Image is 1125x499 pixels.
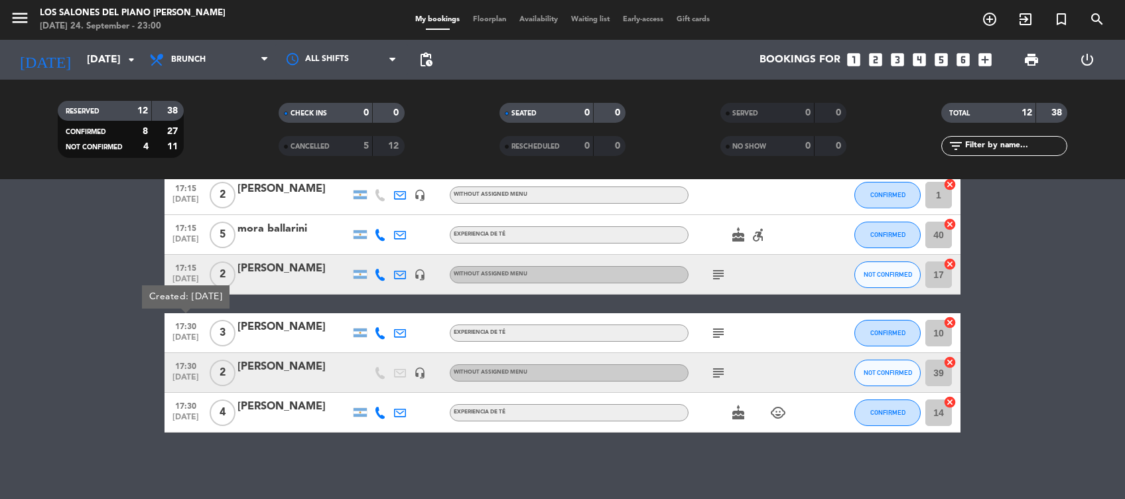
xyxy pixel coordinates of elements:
[867,51,884,68] i: looks_two
[949,110,970,117] span: TOTAL
[143,127,148,136] strong: 8
[955,51,972,68] i: looks_6
[584,141,590,151] strong: 0
[911,51,928,68] i: looks_4
[393,108,401,117] strong: 0
[466,16,513,23] span: Floorplan
[167,142,180,151] strong: 11
[943,178,957,191] i: cancel
[291,110,327,117] span: CHECK INS
[169,397,202,413] span: 17:30
[976,51,994,68] i: add_box
[864,271,912,278] span: NOT CONFIRMED
[237,220,350,238] div: mora ballarini
[210,182,235,208] span: 2
[418,52,434,68] span: pending_actions
[388,141,401,151] strong: 12
[167,127,180,136] strong: 27
[870,191,905,198] span: CONFIRMED
[870,329,905,336] span: CONFIRMED
[564,16,616,23] span: Waiting list
[210,399,235,426] span: 4
[169,259,202,275] span: 17:15
[845,51,862,68] i: looks_one
[854,182,921,208] button: CONFIRMED
[454,192,527,197] span: Without assigned menu
[943,395,957,409] i: cancel
[760,54,840,66] span: Bookings for
[364,108,369,117] strong: 0
[137,106,148,115] strong: 12
[854,261,921,288] button: NOT CONFIRMED
[511,143,560,150] span: RESCHEDULED
[169,318,202,333] span: 17:30
[1024,52,1039,68] span: print
[454,370,527,375] span: Without assigned menu
[169,413,202,428] span: [DATE]
[10,8,30,33] button: menu
[732,110,758,117] span: SERVED
[66,144,123,151] span: NOT CONFIRMED
[237,358,350,376] div: [PERSON_NAME]
[730,405,746,421] i: cake
[454,232,505,237] span: EXPERIENCIA DE TÉ
[210,320,235,346] span: 3
[169,235,202,250] span: [DATE]
[66,108,99,115] span: RESERVED
[40,20,226,33] div: [DATE] 24. September - 23:00
[615,141,623,151] strong: 0
[710,365,726,381] i: subject
[142,285,230,309] div: Created: [DATE]
[1022,108,1032,117] strong: 12
[854,360,921,386] button: NOT CONFIRMED
[710,267,726,283] i: subject
[169,358,202,373] span: 17:30
[982,11,998,27] i: add_circle_outline
[414,189,426,201] i: headset_mic
[805,108,811,117] strong: 0
[836,141,844,151] strong: 0
[854,222,921,248] button: CONFIRMED
[1018,11,1033,27] i: exit_to_app
[836,108,844,117] strong: 0
[10,45,80,74] i: [DATE]
[943,218,957,231] i: cancel
[237,398,350,415] div: [PERSON_NAME]
[454,271,527,277] span: Without assigned menu
[584,108,590,117] strong: 0
[169,373,202,388] span: [DATE]
[750,227,766,243] i: accessible_forward
[933,51,950,68] i: looks_5
[730,227,746,243] i: cake
[615,108,623,117] strong: 0
[454,409,505,415] span: EXPERIENCIA DE TÉ
[864,369,912,376] span: NOT CONFIRMED
[1089,11,1105,27] i: search
[870,409,905,416] span: CONFIRMED
[169,333,202,348] span: [DATE]
[732,143,766,150] span: NO SHOW
[66,129,106,135] span: CONFIRMED
[143,142,149,151] strong: 4
[123,52,139,68] i: arrow_drop_down
[210,360,235,386] span: 2
[40,7,226,20] div: Los Salones del Piano [PERSON_NAME]
[364,141,369,151] strong: 5
[454,330,505,335] span: EXPERIENCIA DE TÉ
[171,55,206,64] span: Brunch
[10,8,30,28] i: menu
[943,356,957,369] i: cancel
[210,222,235,248] span: 5
[167,106,180,115] strong: 38
[616,16,670,23] span: Early-access
[1079,52,1095,68] i: power_settings_new
[414,269,426,281] i: headset_mic
[237,180,350,198] div: [PERSON_NAME]
[943,316,957,329] i: cancel
[414,367,426,379] i: headset_mic
[1053,11,1069,27] i: turned_in_not
[169,220,202,235] span: 17:15
[964,139,1067,153] input: Filter by name...
[291,143,330,150] span: CANCELLED
[889,51,906,68] i: looks_3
